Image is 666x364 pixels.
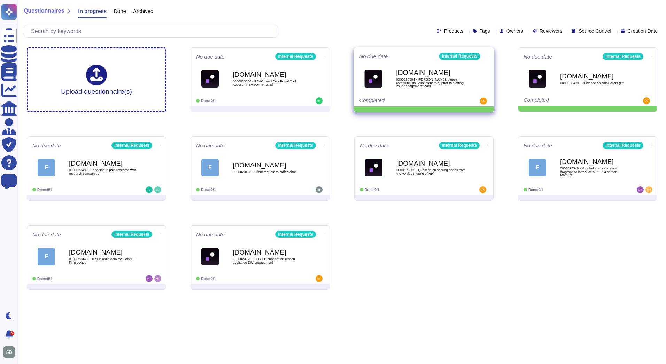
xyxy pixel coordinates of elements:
[32,232,61,237] span: No due date
[201,99,216,103] span: Done: 0/1
[201,70,219,88] img: Logo
[38,248,55,265] div: F
[360,143,388,148] span: No due date
[146,186,153,193] img: user
[275,231,316,238] div: Internal Requests
[365,159,382,176] img: Logo
[316,97,323,104] img: user
[32,143,61,148] span: No due date
[3,346,15,358] img: user
[275,53,316,60] div: Internal Requests
[316,275,323,282] img: user
[528,188,543,192] span: Done: 0/1
[201,277,216,281] span: Done: 0/1
[524,54,552,59] span: No due date
[69,249,139,256] b: [DOMAIN_NAME]
[316,186,323,193] img: user
[154,186,161,193] img: user
[560,81,630,85] span: 0000023499 - Guidance on small client gift
[1,344,20,360] button: user
[439,53,480,60] div: Internal Requests
[196,54,225,59] span: No due date
[628,29,658,33] span: Creation Date
[396,168,466,175] span: 0000023365 - Question on sharing pages from a CxO doc (Future of HR)
[233,71,302,78] b: [DOMAIN_NAME]
[37,277,52,281] span: Done: 0/1
[479,186,486,193] img: user
[233,170,302,174] span: 0000023466 - Client request to coffee chat
[529,70,546,88] img: Logo
[69,168,139,175] span: 0000023482 - Engaging in paid research with research companies
[233,162,302,168] b: [DOMAIN_NAME]
[603,142,643,149] div: Internal Requests
[146,275,153,282] img: user
[233,79,302,86] span: 0000023506 - PRACL and Risk Portal Tool Access: [PERSON_NAME]
[10,331,14,335] div: 9+
[201,159,219,176] div: F
[560,167,630,177] span: 0000023348 - Your help on a standard âragraph to introduce our 2024 carbon footprint
[524,97,609,104] div: Completed
[359,54,388,59] span: No due date
[69,257,139,264] span: 0000023340 - RE: Linkedin data for GenAI - Firm advise
[560,73,630,79] b: [DOMAIN_NAME]
[480,29,490,33] span: Tags
[396,78,466,88] span: 0000023504 - [PERSON_NAME], please complete Risk Assessment(s) prior to staffing your engagement ...
[61,65,132,95] div: Upload questionnaire(s)
[111,142,152,149] div: Internal Requests
[233,257,302,264] span: 0000023272 - CD / ED support for kitchen appliance DtV engagement
[439,142,480,149] div: Internal Requests
[24,8,64,14] span: Questionnaires
[603,53,643,60] div: Internal Requests
[396,160,466,167] b: [DOMAIN_NAME]
[38,159,55,176] div: F
[28,25,278,37] input: Search by keywords
[480,98,487,105] img: user
[78,8,107,14] span: In progress
[154,275,161,282] img: user
[37,188,52,192] span: Done: 0/1
[364,70,382,88] img: Logo
[201,248,219,265] img: Logo
[233,249,302,256] b: [DOMAIN_NAME]
[444,29,463,33] span: Products
[506,29,523,33] span: Owners
[359,98,446,105] div: Completed
[560,158,630,165] b: [DOMAIN_NAME]
[365,188,379,192] span: Done: 0/1
[643,97,650,104] img: user
[69,160,139,167] b: [DOMAIN_NAME]
[114,8,126,14] span: Done
[529,159,546,176] div: F
[645,186,652,193] img: user
[275,142,316,149] div: Internal Requests
[196,143,225,148] span: No due date
[201,188,216,192] span: Done: 0/1
[540,29,562,33] span: Reviewers
[579,29,611,33] span: Source Control
[111,231,152,238] div: Internal Requests
[196,232,225,237] span: No due date
[396,69,466,76] b: [DOMAIN_NAME]
[637,186,644,193] img: user
[524,143,552,148] span: No due date
[133,8,153,14] span: Archived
